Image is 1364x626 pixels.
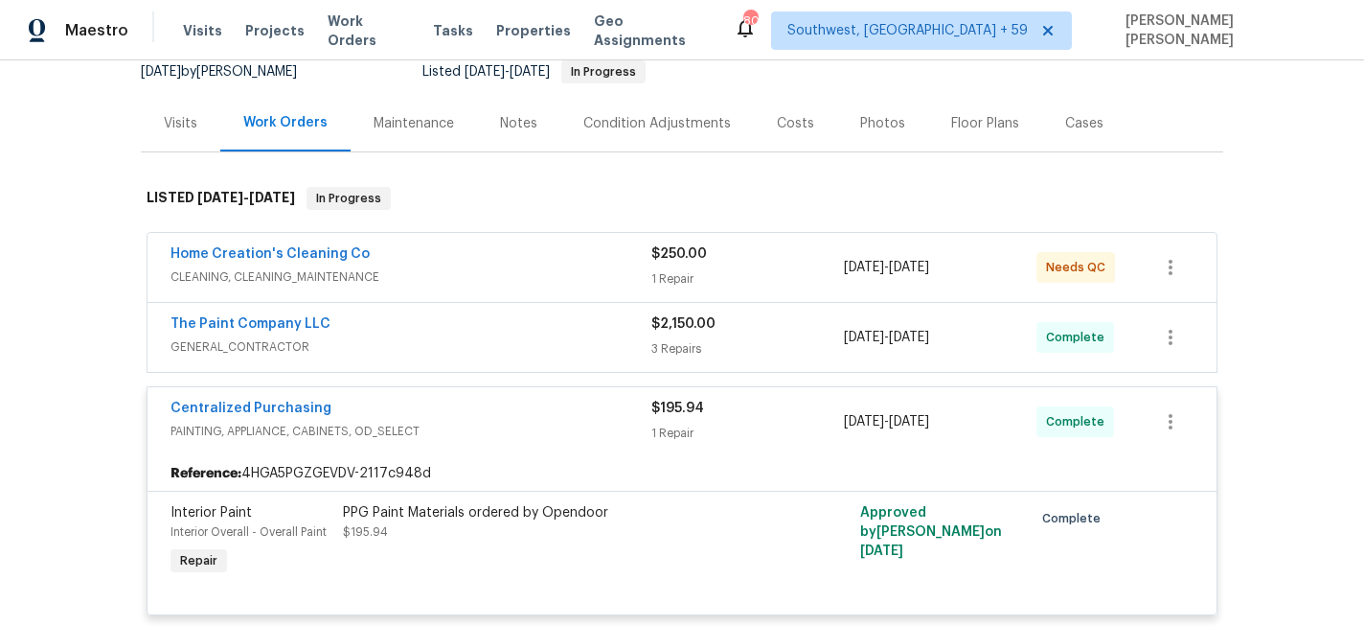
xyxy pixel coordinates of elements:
div: 3 Repairs [651,339,844,359]
span: GENERAL_CONTRACTOR [170,337,651,357]
span: [DATE] [141,65,181,79]
span: Approved by [PERSON_NAME] on [860,506,1002,558]
div: 1 Repair [651,424,844,443]
span: [DATE] [510,65,550,79]
span: Interior Overall - Overall Paint [170,526,327,538]
span: - [844,412,929,431]
span: Projects [245,21,305,40]
span: CLEANING, CLEANING_MAINTENANCE [170,267,651,287]
span: [DATE] [860,545,903,558]
div: Cases [1065,114,1103,133]
span: PAINTING, APPLIANCE, CABINETS, OD_SELECT [170,422,651,441]
span: Work Orders [328,12,410,50]
span: - [465,65,550,79]
div: PPG Paint Materials ordered by Opendoor [343,503,762,522]
a: Centralized Purchasing [170,402,331,415]
span: Repair [172,551,225,570]
span: [DATE] [844,415,884,429]
a: Home Creation's Cleaning Co [170,247,370,261]
div: Floor Plans [951,114,1019,133]
div: Maintenance [374,114,454,133]
span: Southwest, [GEOGRAPHIC_DATA] + 59 [787,21,1028,40]
span: Geo Assignments [594,12,712,50]
span: Properties [496,21,571,40]
div: Condition Adjustments [583,114,731,133]
span: - [844,258,929,277]
div: Work Orders [243,113,328,132]
span: Visits [183,21,222,40]
span: Complete [1042,509,1108,528]
div: 809 [743,12,757,31]
span: Complete [1046,412,1112,431]
span: Needs QC [1046,258,1113,277]
div: 4HGA5PGZGEVDV-2117c948d [148,456,1216,491]
div: by [PERSON_NAME] [141,60,320,83]
span: Complete [1046,328,1112,347]
span: [DATE] [844,331,884,344]
span: [DATE] [889,261,929,274]
span: Interior Paint [170,506,252,520]
span: - [197,191,295,204]
span: In Progress [563,66,644,78]
div: 1 Repair [651,269,844,289]
span: $195.94 [651,402,704,415]
span: In Progress [308,189,389,208]
span: $250.00 [651,247,707,261]
span: [DATE] [197,191,243,204]
div: Photos [860,114,905,133]
span: Tasks [433,24,473,37]
h6: LISTED [147,187,295,210]
span: [DATE] [889,415,929,429]
div: Visits [164,114,197,133]
span: [DATE] [844,261,884,274]
span: [DATE] [889,331,929,344]
span: Maestro [65,21,128,40]
div: LISTED [DATE]-[DATE]In Progress [141,168,1223,229]
span: $195.94 [343,526,388,538]
span: - [844,328,929,347]
div: Notes [500,114,537,133]
span: Listed [422,65,646,79]
span: [DATE] [465,65,505,79]
div: Costs [777,114,814,133]
span: [DATE] [249,191,295,204]
span: $2,150.00 [651,317,716,331]
a: The Paint Company LLC [170,317,330,331]
b: Reference: [170,464,241,483]
span: [PERSON_NAME] [PERSON_NAME] [1118,12,1335,50]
